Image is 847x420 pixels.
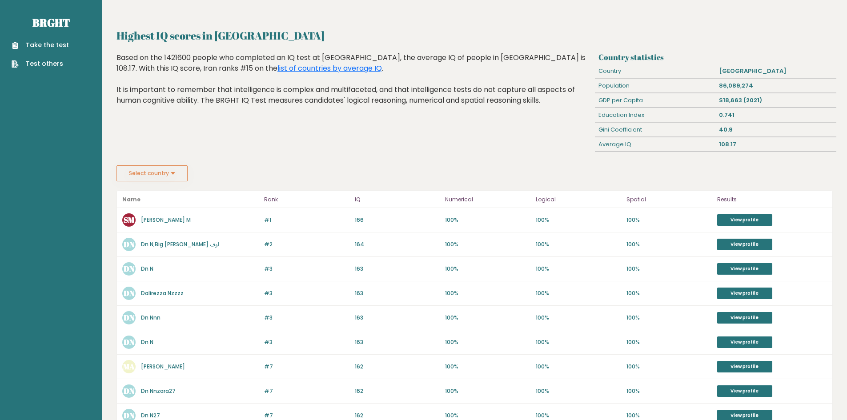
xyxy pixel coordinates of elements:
p: 100% [445,240,530,248]
p: Rank [264,194,349,205]
text: DN [124,239,135,249]
p: 100% [626,216,712,224]
p: 100% [536,240,621,248]
div: 0.741 [716,108,836,122]
a: Dalirezza Nzzzz [141,289,184,297]
a: Dn Nnzara27 [141,387,176,395]
div: Based on the 1421600 people who completed an IQ test at [GEOGRAPHIC_DATA], the average IQ of peop... [116,52,592,119]
p: 162 [355,412,440,420]
p: 100% [445,314,530,322]
p: 100% [536,265,621,273]
a: Dn N [141,265,153,272]
p: #7 [264,387,349,395]
p: 100% [536,387,621,395]
p: 100% [626,387,712,395]
p: 100% [626,412,712,420]
div: Education Index [595,108,715,122]
p: #3 [264,265,349,273]
p: Results [717,194,827,205]
p: 162 [355,363,440,371]
a: View profile [717,214,772,226]
a: View profile [717,336,772,348]
p: 100% [626,240,712,248]
a: View profile [717,288,772,299]
p: 100% [626,363,712,371]
p: Spatial [626,194,712,205]
div: Gini Coefficient [595,123,715,137]
p: #3 [264,289,349,297]
p: 162 [355,387,440,395]
a: View profile [717,385,772,397]
text: DN [124,312,135,323]
a: Dn N27 [141,412,160,419]
a: Brght [32,16,70,30]
p: 100% [536,289,621,297]
p: #7 [264,363,349,371]
p: 100% [536,314,621,322]
h2: Highest IQ scores in [GEOGRAPHIC_DATA] [116,28,833,44]
text: MA [123,361,135,372]
p: 163 [355,314,440,322]
h3: Country statistics [598,52,833,62]
p: IQ [355,194,440,205]
div: 86,089,274 [716,79,836,93]
a: [PERSON_NAME] M [141,216,191,224]
p: 100% [445,412,530,420]
a: View profile [717,361,772,372]
p: 100% [626,289,712,297]
p: #7 [264,412,349,420]
div: Average IQ [595,137,715,152]
div: 40.9 [716,123,836,137]
div: $18,663 (2021) [716,93,836,108]
div: Country [595,64,715,78]
p: #3 [264,338,349,346]
a: View profile [717,312,772,324]
p: #2 [264,240,349,248]
text: SM [124,215,135,225]
p: 100% [445,387,530,395]
p: Logical [536,194,621,205]
a: View profile [717,263,772,275]
text: DN [124,264,135,274]
text: DN [124,337,135,347]
p: 100% [445,338,530,346]
p: 100% [445,265,530,273]
p: 100% [536,363,621,371]
button: Select country [116,165,188,181]
div: [GEOGRAPHIC_DATA] [716,64,836,78]
text: DN [124,288,135,298]
a: list of countries by average IQ [277,63,382,73]
a: Dn N,Big [PERSON_NAME] اوف [141,240,219,248]
p: Numerical [445,194,530,205]
div: 108.17 [716,137,836,152]
p: 100% [445,216,530,224]
div: GDP per Capita [595,93,715,108]
p: 163 [355,289,440,297]
a: Dn N [141,338,153,346]
p: 100% [536,338,621,346]
b: Name [122,196,140,203]
p: 100% [536,412,621,420]
p: 164 [355,240,440,248]
a: View profile [717,239,772,250]
p: 100% [445,363,530,371]
p: 100% [626,314,712,322]
p: 100% [445,289,530,297]
p: #1 [264,216,349,224]
p: 163 [355,265,440,273]
p: 100% [626,338,712,346]
a: Dn Nnn [141,314,161,321]
a: [PERSON_NAME] [141,363,185,370]
a: Take the test [12,40,69,50]
text: DN [124,386,135,396]
p: 163 [355,338,440,346]
div: Population [595,79,715,93]
p: 100% [536,216,621,224]
p: #3 [264,314,349,322]
p: 100% [626,265,712,273]
a: Test others [12,59,69,68]
p: 166 [355,216,440,224]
